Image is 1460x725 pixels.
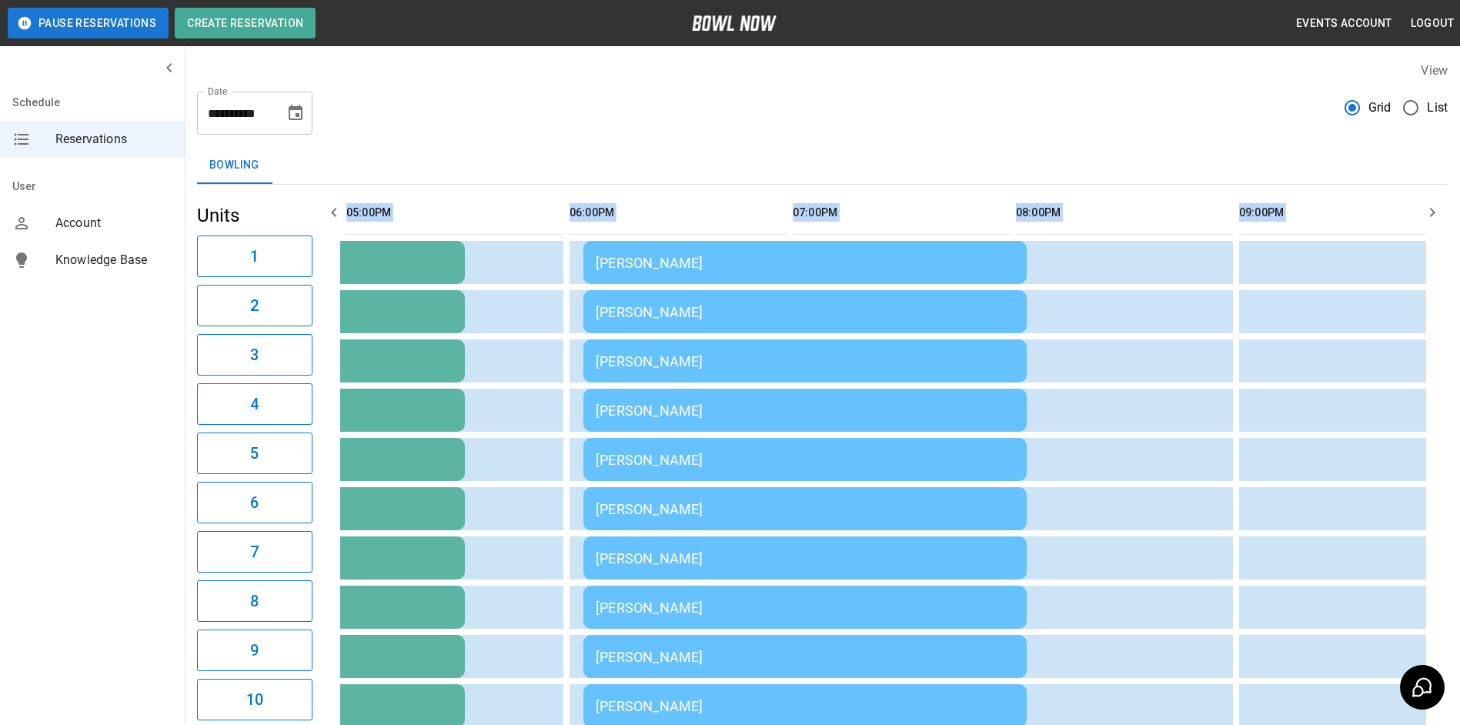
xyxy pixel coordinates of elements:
[1427,99,1448,117] span: List
[8,8,169,38] button: Pause Reservations
[55,214,172,232] span: Account
[596,600,1014,616] div: [PERSON_NAME]
[1405,9,1460,38] button: Logout
[55,130,172,149] span: Reservations
[1368,99,1392,117] span: Grid
[197,203,312,228] h5: Units
[250,342,259,367] h6: 3
[250,540,259,564] h6: 7
[197,531,312,573] button: 7
[596,255,1014,271] div: [PERSON_NAME]
[197,433,312,474] button: 5
[197,147,272,184] button: Bowling
[692,15,777,31] img: logo
[175,8,316,38] button: Create Reservation
[250,293,259,318] h6: 2
[197,580,312,622] button: 8
[1290,9,1398,38] button: Events Account
[246,687,263,712] h6: 10
[250,392,259,416] h6: 4
[250,638,259,663] h6: 9
[596,304,1014,320] div: [PERSON_NAME]
[197,630,312,671] button: 9
[55,251,172,269] span: Knowledge Base
[197,236,312,277] button: 1
[197,147,1448,184] div: inventory tabs
[280,98,311,129] button: Choose date, selected date is Sep 20, 2025
[197,334,312,376] button: 3
[197,285,312,326] button: 2
[250,244,259,269] h6: 1
[596,698,1014,714] div: [PERSON_NAME]
[250,589,259,613] h6: 8
[250,490,259,515] h6: 6
[596,550,1014,566] div: [PERSON_NAME]
[596,649,1014,665] div: [PERSON_NAME]
[250,441,259,466] h6: 5
[596,501,1014,517] div: [PERSON_NAME]
[596,452,1014,468] div: [PERSON_NAME]
[197,482,312,523] button: 6
[197,679,312,720] button: 10
[596,353,1014,369] div: [PERSON_NAME]
[197,383,312,425] button: 4
[1421,63,1448,78] label: View
[596,403,1014,419] div: [PERSON_NAME]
